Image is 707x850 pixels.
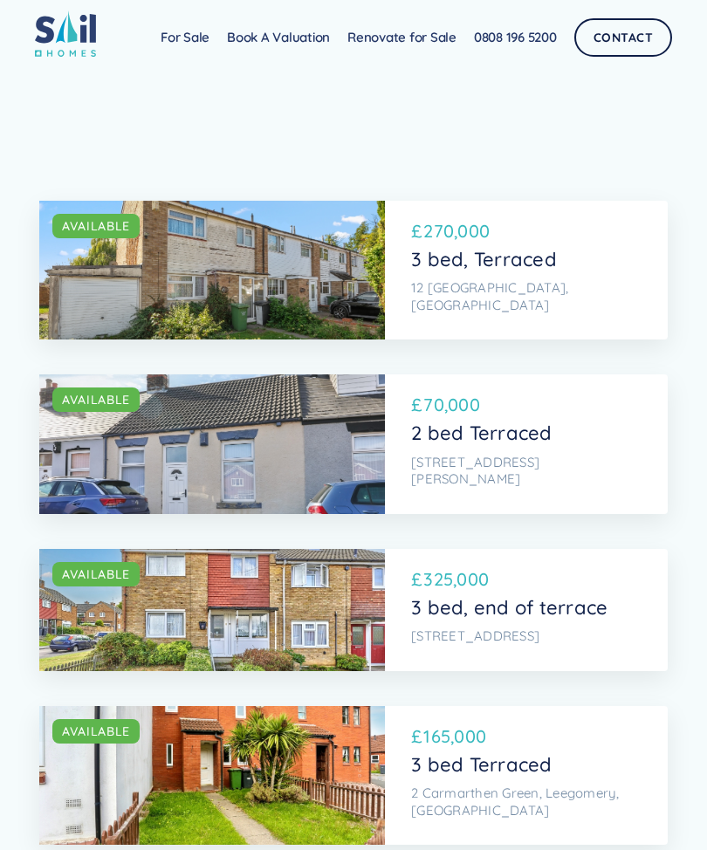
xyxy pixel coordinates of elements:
[411,596,637,619] p: 3 bed, end of terrace
[465,20,566,55] a: 0808 196 5200
[339,20,465,55] a: Renovate for Sale
[423,218,490,244] p: 270,000
[39,706,668,845] a: AVAILABLE£165,0003 bed Terraced2 Carmarthen Green, Leegomery, [GEOGRAPHIC_DATA]
[62,566,130,583] div: AVAILABLE
[411,392,422,418] p: £
[39,549,668,671] a: AVAILABLE£325,0003 bed, end of terrace[STREET_ADDRESS]
[411,248,637,271] p: 3 bed, Terraced
[35,10,96,57] img: sail home logo colored
[39,374,668,513] a: AVAILABLE£70,0002 bed Terraced[STREET_ADDRESS][PERSON_NAME]
[423,566,489,593] p: 325,000
[411,422,637,444] p: 2 bed Terraced
[411,627,637,645] p: [STREET_ADDRESS]
[411,279,637,313] p: 12 [GEOGRAPHIC_DATA], [GEOGRAPHIC_DATA]
[411,218,422,244] p: £
[411,454,637,488] p: [STREET_ADDRESS][PERSON_NAME]
[411,723,422,750] p: £
[62,391,130,408] div: AVAILABLE
[39,201,668,339] a: AVAILABLE£270,0003 bed, Terraced12 [GEOGRAPHIC_DATA], [GEOGRAPHIC_DATA]
[411,753,637,776] p: 3 bed Terraced
[423,392,480,418] p: 70,000
[411,785,637,819] p: 2 Carmarthen Green, Leegomery, [GEOGRAPHIC_DATA]
[62,217,130,235] div: AVAILABLE
[62,723,130,740] div: AVAILABLE
[423,723,486,750] p: 165,000
[411,566,422,593] p: £
[574,18,673,57] a: Contact
[152,20,218,55] a: For Sale
[218,20,339,55] a: Book A Valuation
